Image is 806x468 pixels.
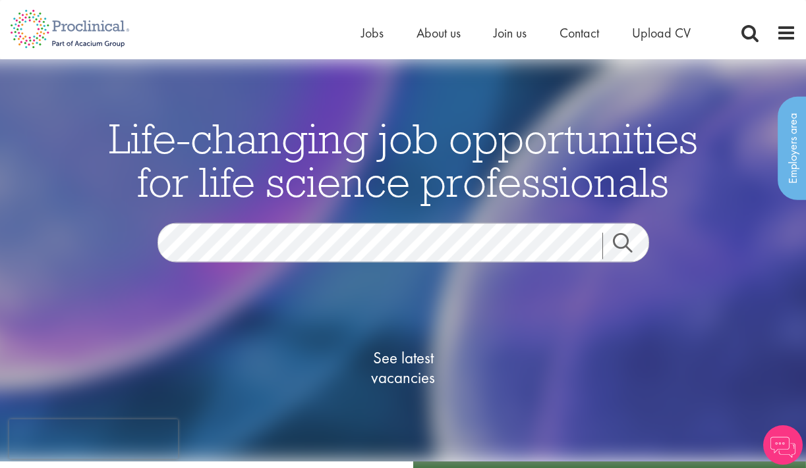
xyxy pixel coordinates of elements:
a: Jobs [361,24,384,41]
a: About us [417,24,461,41]
iframe: reCAPTCHA [9,419,178,459]
a: Job search submit button [602,233,659,259]
a: Contact [560,24,599,41]
img: Chatbot [763,425,803,465]
a: See latestvacancies [337,296,469,440]
a: Join us [494,24,527,41]
a: Upload CV [632,24,691,41]
span: See latest vacancies [337,348,469,388]
span: Life-changing job opportunities for life science professionals [109,112,698,208]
